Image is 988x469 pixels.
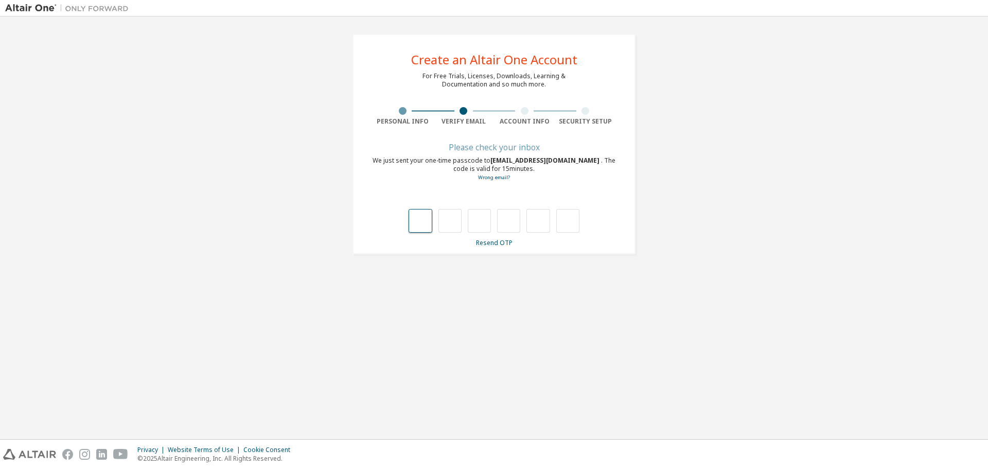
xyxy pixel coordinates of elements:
[422,72,566,89] div: For Free Trials, Licenses, Downloads, Learning & Documentation and so much more.
[79,449,90,460] img: instagram.svg
[113,449,128,460] img: youtube.svg
[411,54,577,66] div: Create an Altair One Account
[478,174,510,181] a: Go back to the registration form
[372,117,433,126] div: Personal Info
[5,3,134,13] img: Altair One
[433,117,495,126] div: Verify Email
[494,117,555,126] div: Account Info
[3,449,56,460] img: altair_logo.svg
[168,446,243,454] div: Website Terms of Use
[243,446,296,454] div: Cookie Consent
[476,238,513,247] a: Resend OTP
[490,156,601,165] span: [EMAIL_ADDRESS][DOMAIN_NAME]
[555,117,616,126] div: Security Setup
[96,449,107,460] img: linkedin.svg
[372,144,616,150] div: Please check your inbox
[62,449,73,460] img: facebook.svg
[137,446,168,454] div: Privacy
[137,454,296,463] p: © 2025 Altair Engineering, Inc. All Rights Reserved.
[372,157,616,182] div: We just sent your one-time passcode to . The code is valid for 15 minutes.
